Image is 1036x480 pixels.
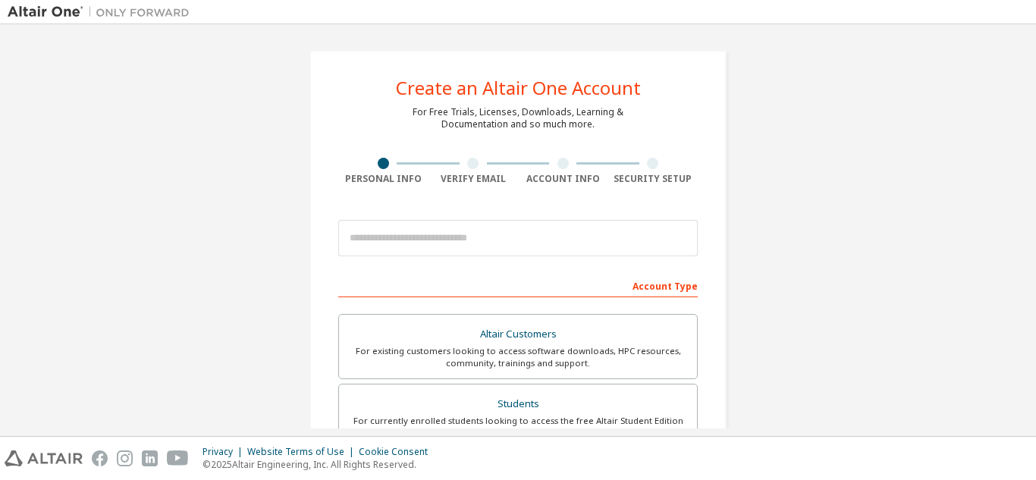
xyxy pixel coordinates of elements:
[413,106,623,130] div: For Free Trials, Licenses, Downloads, Learning & Documentation and so much more.
[348,415,688,439] div: For currently enrolled students looking to access the free Altair Student Edition bundle and all ...
[8,5,197,20] img: Altair One
[92,450,108,466] img: facebook.svg
[338,273,698,297] div: Account Type
[247,446,359,458] div: Website Terms of Use
[396,79,641,97] div: Create an Altair One Account
[202,458,437,471] p: © 2025 Altair Engineering, Inc. All Rights Reserved.
[348,345,688,369] div: For existing customers looking to access software downloads, HPC resources, community, trainings ...
[429,173,519,185] div: Verify Email
[359,446,437,458] div: Cookie Consent
[117,450,133,466] img: instagram.svg
[5,450,83,466] img: altair_logo.svg
[608,173,699,185] div: Security Setup
[348,394,688,415] div: Students
[518,173,608,185] div: Account Info
[202,446,247,458] div: Privacy
[348,324,688,345] div: Altair Customers
[338,173,429,185] div: Personal Info
[142,450,158,466] img: linkedin.svg
[167,450,189,466] img: youtube.svg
